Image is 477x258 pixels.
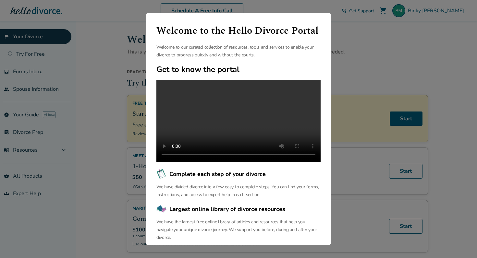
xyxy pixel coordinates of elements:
h2: Get to know the portal [156,64,321,75]
p: We have divided divorce into a few easy to complete steps. You can find your forms, instructions,... [156,183,321,199]
iframe: Chat Widget [445,227,477,258]
img: Complete each step of your divorce [156,169,167,179]
p: Welcome to our curated collection of resources, tools and services to enable your divorce to prog... [156,43,321,59]
img: Largest online library of divorce resources [156,204,167,214]
p: We have the largest free online library of articles and resources that help you navigate your uni... [156,218,321,241]
span: Complete each step of your divorce [169,170,266,178]
h1: Welcome to the Hello Divorce Portal [156,23,321,38]
span: Largest online library of divorce resources [169,205,285,213]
